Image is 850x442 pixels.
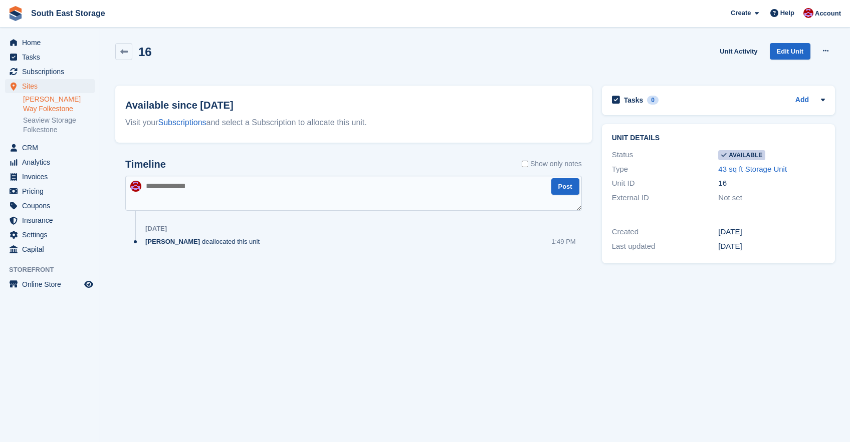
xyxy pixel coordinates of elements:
[125,98,582,113] h2: Available since [DATE]
[612,226,719,238] div: Created
[780,8,794,18] span: Help
[612,134,825,142] h2: Unit details
[718,226,825,238] div: [DATE]
[138,45,152,59] h2: 16
[647,96,659,105] div: 0
[522,159,528,169] input: Show only notes
[716,43,761,60] a: Unit Activity
[22,199,82,213] span: Coupons
[9,265,100,275] span: Storefront
[22,141,82,155] span: CRM
[5,277,95,291] a: menu
[770,43,810,60] a: Edit Unit
[5,170,95,184] a: menu
[718,165,787,173] a: 43 sq ft Storage Unit
[624,96,644,105] h2: Tasks
[551,178,579,195] button: Post
[27,5,109,22] a: South East Storage
[718,178,825,189] div: 16
[5,141,95,155] a: menu
[125,159,166,170] h2: Timeline
[803,8,813,18] img: Roger Norris
[125,117,582,129] div: Visit your and select a Subscription to allocate this unit.
[5,213,95,227] a: menu
[551,237,575,246] div: 1:49 PM
[731,8,751,18] span: Create
[522,159,582,169] label: Show only notes
[23,95,95,114] a: [PERSON_NAME] Way Folkestone
[5,228,95,242] a: menu
[145,237,200,246] span: [PERSON_NAME]
[5,36,95,50] a: menu
[22,242,82,256] span: Capital
[612,192,719,204] div: External ID
[612,178,719,189] div: Unit ID
[795,95,809,106] a: Add
[145,237,265,246] div: deallocated this unit
[718,150,765,160] span: Available
[22,213,82,227] span: Insurance
[22,155,82,169] span: Analytics
[130,181,141,192] img: Roger Norris
[5,184,95,198] a: menu
[22,277,82,291] span: Online Store
[22,228,82,242] span: Settings
[23,116,95,135] a: Seaview Storage Folkestone
[22,50,82,64] span: Tasks
[612,241,719,252] div: Last updated
[22,170,82,184] span: Invoices
[612,149,719,161] div: Status
[5,199,95,213] a: menu
[22,184,82,198] span: Pricing
[22,36,82,50] span: Home
[158,118,206,127] a: Subscriptions
[5,242,95,256] a: menu
[22,65,82,79] span: Subscriptions
[718,241,825,252] div: [DATE]
[5,50,95,64] a: menu
[815,9,841,19] span: Account
[8,6,23,21] img: stora-icon-8386f47178a22dfd0bd8f6a31ec36ba5ce8667c1dd55bd0f319d3a0aa187defe.svg
[83,278,95,290] a: Preview store
[718,192,825,204] div: Not set
[5,79,95,93] a: menu
[5,155,95,169] a: menu
[22,79,82,93] span: Sites
[145,225,167,233] div: [DATE]
[612,164,719,175] div: Type
[5,65,95,79] a: menu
